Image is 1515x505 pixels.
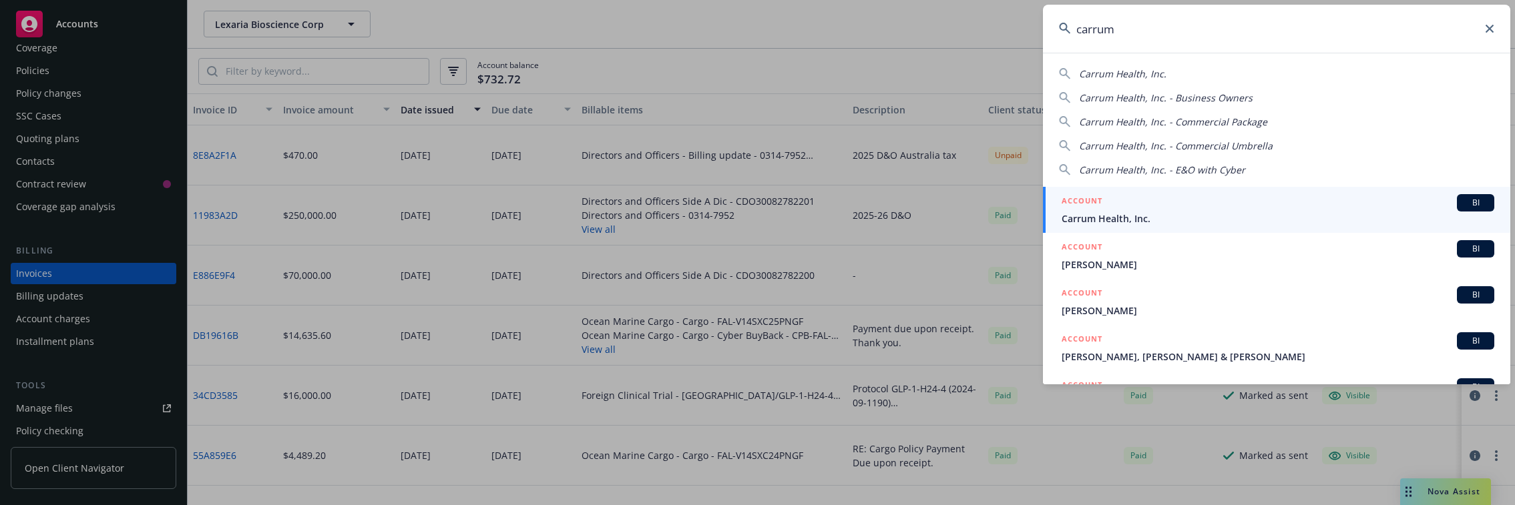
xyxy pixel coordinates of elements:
span: Carrum Health, Inc. [1079,67,1166,80]
span: Carrum Health, Inc. - Commercial Package [1079,115,1267,128]
span: BI [1462,289,1489,301]
a: ACCOUNTBI[PERSON_NAME] [1043,233,1510,279]
a: ACCOUNTBI [1043,371,1510,417]
a: ACCOUNTBICarrum Health, Inc. [1043,187,1510,233]
input: Search... [1043,5,1510,53]
h5: ACCOUNT [1062,286,1102,302]
span: [PERSON_NAME] [1062,304,1494,318]
span: Carrum Health, Inc. - Commercial Umbrella [1079,139,1273,152]
span: Carrum Health, Inc. - E&O with Cyber [1079,163,1245,176]
h5: ACCOUNT [1062,240,1102,256]
a: ACCOUNTBI[PERSON_NAME], [PERSON_NAME] & [PERSON_NAME] [1043,325,1510,371]
span: BI [1462,335,1489,347]
a: ACCOUNTBI[PERSON_NAME] [1043,279,1510,325]
span: Carrum Health, Inc. - Business Owners [1079,91,1253,104]
h5: ACCOUNT [1062,332,1102,348]
span: Carrum Health, Inc. [1062,211,1494,225]
h5: ACCOUNT [1062,194,1102,210]
span: [PERSON_NAME] [1062,258,1494,272]
span: [PERSON_NAME], [PERSON_NAME] & [PERSON_NAME] [1062,350,1494,364]
span: BI [1462,243,1489,255]
span: BI [1462,197,1489,209]
span: BI [1462,381,1489,393]
h5: ACCOUNT [1062,378,1102,394]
